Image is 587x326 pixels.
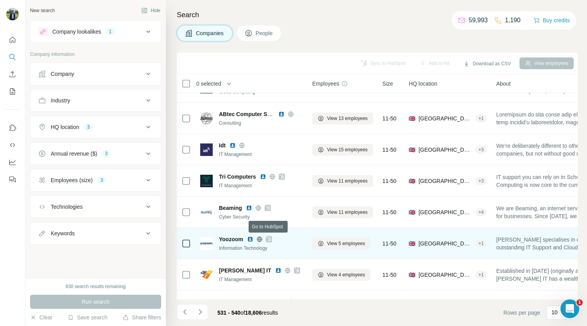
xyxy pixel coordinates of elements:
div: 3 [102,150,111,157]
button: View 11 employees [312,175,373,187]
h4: Search [177,9,578,20]
img: Logo of Yoozoom [200,237,213,250]
img: LinkedIn logo [246,205,252,211]
button: View 11 employees [312,206,373,218]
div: 3 [97,177,106,184]
div: + 1 [475,115,487,122]
div: 830 search results remaining [66,283,126,290]
button: View 4 employees [312,269,370,281]
span: 11-50 [382,146,397,154]
img: Logo of Tri Computers [200,175,213,187]
span: [GEOGRAPHIC_DATA], [GEOGRAPHIC_DATA] [418,115,472,122]
span: 🇬🇧 [409,240,415,247]
span: HQ location [409,80,437,88]
img: LinkedIn logo [247,236,253,242]
button: Navigate to previous page [177,304,192,320]
span: Size [382,80,393,88]
div: Company [51,70,74,78]
span: 0 selected [196,80,221,88]
div: Employees (size) [51,176,92,184]
span: View 5 employees [327,240,365,247]
span: 11-50 [382,208,397,216]
span: View 4 employees [327,271,365,278]
button: View 5 employees [312,238,370,249]
button: Dashboard [6,155,19,169]
button: Search [6,50,19,64]
div: Company lookalikes [52,28,101,36]
button: HQ location3 [30,118,161,136]
span: View 11 employees [327,209,368,216]
button: Navigate to next page [192,304,208,320]
span: About [496,80,511,88]
p: Company information [30,51,161,58]
div: Cyber Security [219,213,303,220]
span: [GEOGRAPHIC_DATA], [GEOGRAPHIC_DATA], [GEOGRAPHIC_DATA] [418,271,472,279]
p: 59,993 [469,16,488,25]
span: People [256,29,274,37]
div: Consulting [219,120,303,127]
button: Save search [68,313,107,321]
span: Rows per page [503,309,540,317]
div: + 3 [475,177,487,184]
div: + 1 [475,271,487,278]
span: 1 [576,299,583,306]
img: LinkedIn logo [278,299,285,305]
button: Use Surfe on LinkedIn [6,121,19,135]
span: Tri Computers [219,173,256,181]
img: Logo of Clifton IT [200,269,213,281]
button: My lists [6,84,19,99]
span: Companies [196,29,224,37]
span: 11-50 [382,240,397,247]
p: 10 [551,308,558,316]
button: Company [30,64,161,83]
div: IT Management [219,182,303,189]
div: Keywords [51,229,75,237]
div: + 1 [475,240,487,247]
img: LinkedIn logo [275,267,281,274]
div: + 4 [475,209,487,216]
img: Logo of Beaming [200,206,213,219]
button: Employees (size)3 [30,171,161,190]
button: Quick start [6,33,19,47]
img: LinkedIn logo [229,142,236,149]
img: Logo of Idt [200,143,213,156]
span: of [240,310,245,316]
button: Company lookalikes1 [30,22,161,41]
div: 3 [84,124,93,131]
span: 18,606 [245,310,262,316]
span: View 13 employees [327,115,368,122]
span: 11-50 [382,115,397,122]
div: + 3 [475,146,487,153]
div: HQ location [51,123,79,131]
button: View 13 employees [312,113,373,124]
span: 531 - 540 [217,310,240,316]
button: Enrich CSV [6,67,19,81]
button: Use Surfe API [6,138,19,152]
button: Annual revenue ($)3 [30,144,161,163]
button: View 15 employees [312,144,373,156]
span: View 11 employees [327,177,368,184]
iframe: Intercom live chat [560,299,579,318]
button: Buy credits [534,15,570,26]
div: IT Management [219,151,303,158]
span: 🇬🇧 [409,115,415,122]
div: Annual revenue ($) [51,150,97,158]
span: Axia Computer Systems [219,299,282,305]
span: Employees [312,80,339,88]
button: Industry [30,91,161,110]
span: [GEOGRAPHIC_DATA], [GEOGRAPHIC_DATA], [GEOGRAPHIC_DATA] [418,240,472,247]
div: New search [30,7,55,14]
span: [PERSON_NAME] IT [219,267,271,274]
img: LinkedIn logo [260,174,266,180]
div: IT Management [219,276,303,283]
button: Clear [30,313,52,321]
p: 1,190 [505,16,521,25]
div: Information Technology [219,245,303,252]
div: Industry [51,97,70,104]
span: Idt [219,142,226,149]
img: Logo of ABtec Computer Solutions [200,112,213,125]
span: 🇬🇧 [409,208,415,216]
span: [GEOGRAPHIC_DATA], [GEOGRAPHIC_DATA], [GEOGRAPHIC_DATA] [418,208,472,216]
span: 🇬🇧 [409,177,415,185]
img: LinkedIn logo [278,111,285,117]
